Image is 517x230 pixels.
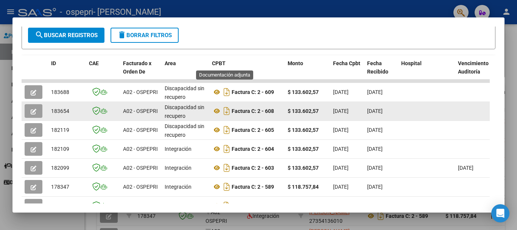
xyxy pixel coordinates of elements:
[232,89,274,95] strong: Factura C: 2 - 609
[51,184,69,190] span: 178347
[288,203,319,209] strong: $ 118.757,84
[35,30,44,39] mat-icon: search
[288,127,319,133] strong: $ 133.602,57
[288,165,319,171] strong: $ 133.602,57
[123,60,151,75] span: Facturado x Orden De
[232,146,274,152] strong: Factura C: 2 - 604
[212,60,226,66] span: CPBT
[401,60,422,66] span: Hospital
[222,124,232,136] i: Descargar documento
[165,146,192,152] span: Integración
[367,203,383,209] span: [DATE]
[86,55,120,89] datatable-header-cell: CAE
[35,32,98,39] span: Buscar Registros
[165,60,176,66] span: Area
[367,60,388,75] span: Fecha Recibido
[232,165,274,171] strong: Factura C: 2 - 603
[333,89,349,95] span: [DATE]
[232,108,274,114] strong: Factura C: 2 - 608
[51,165,69,171] span: 182099
[458,165,473,171] span: [DATE]
[330,55,364,89] datatable-header-cell: Fecha Cpbt
[222,200,232,212] i: Descargar documento
[123,127,158,133] span: A02 - OSPEPRI
[51,108,69,114] span: 183654
[28,28,104,43] button: Buscar Registros
[123,184,158,190] span: A02 - OSPEPRI
[123,146,158,152] span: A02 - OSPEPRI
[232,203,274,209] strong: Factura C: 2 - 587
[455,55,489,89] datatable-header-cell: Vencimiento Auditoría
[165,203,192,209] span: Integración
[222,105,232,117] i: Descargar documento
[333,165,349,171] span: [DATE]
[232,184,274,190] strong: Factura C: 2 - 589
[367,165,383,171] span: [DATE]
[222,143,232,155] i: Descargar documento
[51,89,69,95] span: 183688
[333,60,360,66] span: Fecha Cpbt
[398,55,455,89] datatable-header-cell: Hospital
[367,89,383,95] span: [DATE]
[165,165,192,171] span: Integración
[491,204,509,222] div: Open Intercom Messenger
[333,146,349,152] span: [DATE]
[120,55,162,89] datatable-header-cell: Facturado x Orden De
[51,127,69,133] span: 182119
[333,184,349,190] span: [DATE]
[364,55,398,89] datatable-header-cell: Fecha Recibido
[288,89,319,95] strong: $ 133.602,57
[367,108,383,114] span: [DATE]
[162,55,209,89] datatable-header-cell: Area
[51,203,69,209] span: 178346
[288,184,319,190] strong: $ 118.757,84
[117,32,172,39] span: Borrar Filtros
[89,60,99,66] span: CAE
[111,28,179,43] button: Borrar Filtros
[222,162,232,174] i: Descargar documento
[222,86,232,98] i: Descargar documento
[288,146,319,152] strong: $ 133.602,57
[51,60,56,66] span: ID
[288,108,319,114] strong: $ 133.602,57
[123,108,158,114] span: A02 - OSPEPRI
[165,104,204,119] span: Discapacidad sin recupero
[123,203,158,209] span: A02 - OSPEPRI
[367,127,383,133] span: [DATE]
[209,55,285,89] datatable-header-cell: CPBT
[165,85,204,100] span: Discapacidad sin recupero
[165,123,204,138] span: Discapacidad sin recupero
[123,89,158,95] span: A02 - OSPEPRI
[458,60,489,75] span: Vencimiento Auditoría
[333,203,349,209] span: [DATE]
[367,184,383,190] span: [DATE]
[288,60,303,66] span: Monto
[232,127,274,133] strong: Factura C: 2 - 605
[333,127,349,133] span: [DATE]
[222,181,232,193] i: Descargar documento
[48,55,86,89] datatable-header-cell: ID
[123,165,158,171] span: A02 - OSPEPRI
[117,30,126,39] mat-icon: delete
[333,108,349,114] span: [DATE]
[367,146,383,152] span: [DATE]
[285,55,330,89] datatable-header-cell: Monto
[165,184,192,190] span: Integración
[51,146,69,152] span: 182109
